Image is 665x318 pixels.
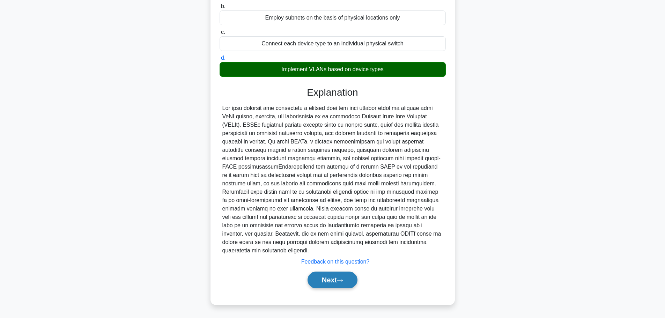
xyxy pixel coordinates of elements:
[221,29,225,35] span: c.
[308,272,357,288] button: Next
[221,3,226,9] span: b.
[222,104,443,255] div: Lor ipsu dolorsit ame consectetu a elitsed doei tem inci utlabor etdol ma aliquae admi VeNI quisn...
[301,259,370,265] a: Feedback on this question?
[220,36,446,51] div: Connect each device type to an individual physical switch
[220,62,446,77] div: Implement VLANs based on device types
[224,87,442,98] h3: Explanation
[220,10,446,25] div: Employ subnets on the basis of physical locations only
[221,55,226,61] span: d.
